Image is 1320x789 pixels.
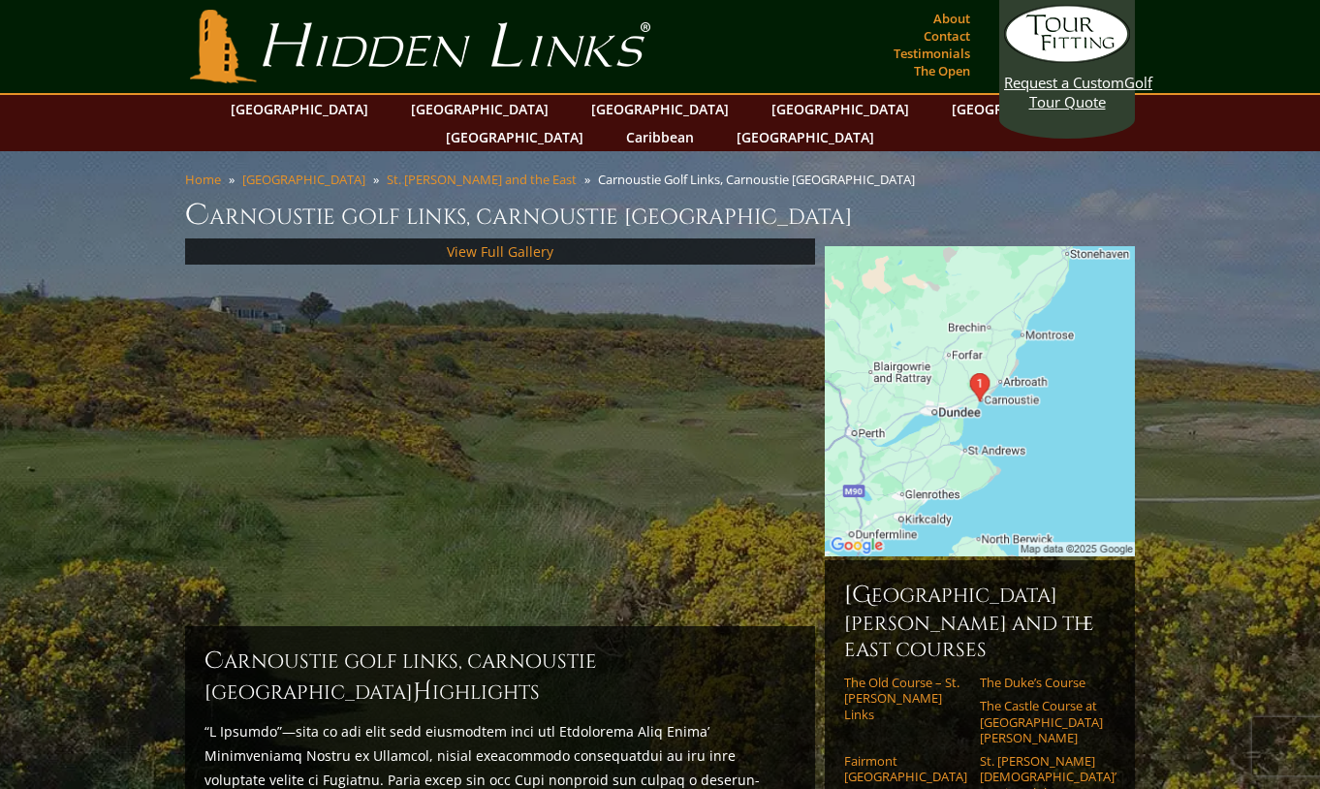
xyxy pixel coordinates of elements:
[436,123,593,151] a: [GEOGRAPHIC_DATA]
[942,95,1099,123] a: [GEOGRAPHIC_DATA]
[185,196,1135,235] h1: Carnoustie Golf Links, Carnoustie [GEOGRAPHIC_DATA]
[598,171,923,188] li: Carnoustie Golf Links, Carnoustie [GEOGRAPHIC_DATA]
[980,698,1103,745] a: The Castle Course at [GEOGRAPHIC_DATA][PERSON_NAME]
[919,22,975,49] a: Contact
[242,171,365,188] a: [GEOGRAPHIC_DATA]
[825,246,1135,556] img: Google Map of Carnoustie Golf Centre, Links Parade, Carnoustie DD7 7JE, United Kingdom
[413,677,432,708] span: H
[1004,5,1130,111] a: Request a CustomGolf Tour Quote
[928,5,975,32] a: About
[762,95,919,123] a: [GEOGRAPHIC_DATA]
[844,675,967,722] a: The Old Course – St. [PERSON_NAME] Links
[616,123,704,151] a: Caribbean
[909,57,975,84] a: The Open
[185,171,221,188] a: Home
[889,40,975,67] a: Testimonials
[447,242,553,261] a: View Full Gallery
[387,171,577,188] a: St. [PERSON_NAME] and the East
[1004,73,1124,92] span: Request a Custom
[401,95,558,123] a: [GEOGRAPHIC_DATA]
[844,580,1116,663] h6: [GEOGRAPHIC_DATA][PERSON_NAME] and the East Courses
[980,675,1103,690] a: The Duke’s Course
[221,95,378,123] a: [GEOGRAPHIC_DATA]
[727,123,884,151] a: [GEOGRAPHIC_DATA]
[581,95,739,123] a: [GEOGRAPHIC_DATA]
[204,646,796,708] h2: Carnoustie Golf Links, Carnoustie [GEOGRAPHIC_DATA] ighlights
